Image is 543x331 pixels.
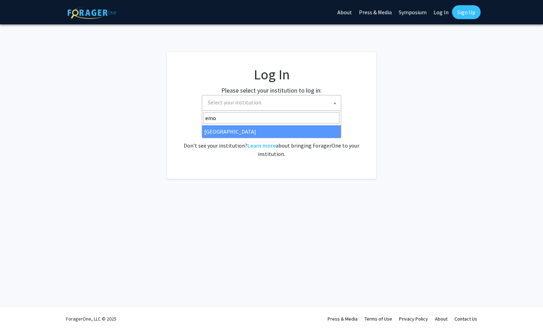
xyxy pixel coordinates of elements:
[66,307,116,331] div: ForagerOne, LLC © 2025
[328,316,358,322] a: Press & Media
[435,316,448,322] a: About
[452,5,481,19] a: Sign Up
[181,125,362,158] div: No account? . Don't see your institution? about bringing ForagerOne to your institution.
[202,125,341,138] li: [GEOGRAPHIC_DATA]
[365,316,392,322] a: Terms of Use
[202,95,341,111] span: Select your institution
[399,316,428,322] a: Privacy Policy
[221,86,322,95] label: Please select your institution to log in:
[208,99,261,106] span: Select your institution
[204,112,339,124] input: Search
[205,95,341,110] span: Select your institution
[68,7,116,19] img: ForagerOne Logo
[5,300,30,326] iframe: Chat
[181,66,362,83] h1: Log In
[247,142,276,149] a: Learn more about bringing ForagerOne to your institution
[454,316,477,322] a: Contact Us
